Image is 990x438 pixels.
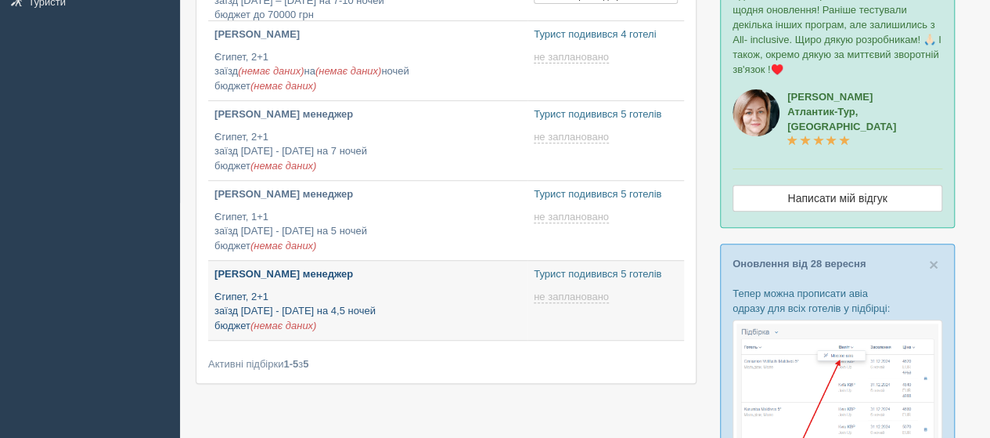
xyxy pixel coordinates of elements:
[787,91,896,147] a: [PERSON_NAME]Атлантик-Тур, [GEOGRAPHIC_DATA]
[315,65,381,77] span: (немає даних)
[534,187,678,202] p: Турист подивився 5 готелів
[534,211,612,223] a: не заплановано
[208,357,684,371] div: Активні підбірки з
[534,291,612,303] a: не заплановано
[929,256,938,273] button: Close
[534,131,609,143] span: не заплановано
[534,51,612,63] a: не заплановано
[534,267,678,282] p: Турист подивився 5 готелів
[733,89,779,136] img: aicrm_2143.jpg
[208,101,527,180] a: [PERSON_NAME] менеджер Єгипет, 2+1заїзд [DATE] - [DATE] на 7 ночейбюджет(немає даних)
[214,187,521,202] p: [PERSON_NAME] менеджер
[534,27,678,42] p: Турист подивився 4 готелі
[733,185,942,212] a: Написати мій відгук
[208,21,527,100] a: [PERSON_NAME] Єгипет, 2+1заїзд(немає даних)на(немає даних)ночейбюджет(немає даних)
[534,51,609,63] span: не заплановано
[250,160,316,172] span: (немає даних)
[214,210,521,254] p: Єгипет, 1+1 заїзд [DATE] - [DATE] на 5 ночей бюджет
[250,320,316,331] span: (немає даних)
[534,291,609,303] span: не заплановано
[534,107,678,122] p: Турист подивився 5 готелів
[214,267,521,282] p: [PERSON_NAME] менеджер
[733,258,866,270] a: Оновлення від 28 вересня
[214,107,521,122] p: [PERSON_NAME] менеджер
[534,211,609,223] span: не заплановано
[250,80,316,92] span: (немає даних)
[283,358,298,370] b: 1-5
[214,50,521,94] p: Єгипет, 2+1 заїзд на ночей бюджет
[208,181,527,260] a: [PERSON_NAME] менеджер Єгипет, 1+1заїзд [DATE] - [DATE] на 5 ночейбюджет(немає даних)
[303,358,308,370] b: 5
[733,286,942,316] p: Тепер можна прописати авіа одразу для всіх готелів у підбірці:
[214,130,521,174] p: Єгипет, 2+1 заїзд [DATE] - [DATE] на 7 ночей бюджет
[929,255,938,273] span: ×
[238,65,304,77] span: (немає даних)
[534,131,612,143] a: не заплановано
[214,290,521,334] p: Єгипет, 2+1 заїзд [DATE] - [DATE] на 4,5 ночей бюджет
[208,261,527,340] a: [PERSON_NAME] менеджер Єгипет, 2+1заїзд [DATE] - [DATE] на 4,5 ночейбюджет(немає даних)
[250,240,316,252] span: (немає даних)
[214,27,521,42] p: [PERSON_NAME]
